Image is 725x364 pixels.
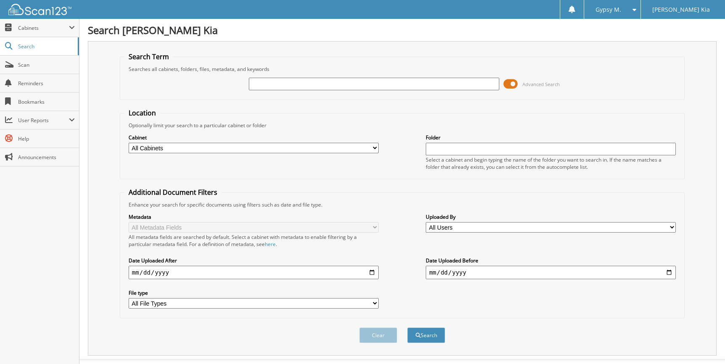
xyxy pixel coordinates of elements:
label: Metadata [129,213,379,220]
span: Gypsy M. [596,7,621,12]
label: Folder [426,134,676,141]
span: Scan [18,61,75,68]
h1: Search [PERSON_NAME] Kia [88,23,717,37]
div: Searches all cabinets, folders, files, metadata, and keywords [124,65,680,73]
label: File type [129,289,379,296]
input: end [426,266,676,279]
input: start [129,266,379,279]
label: Date Uploaded Before [426,257,676,264]
span: Bookmarks [18,98,75,105]
span: [PERSON_NAME] Kia [652,7,710,12]
button: Clear [359,327,397,343]
legend: Additional Document Filters [124,188,221,197]
legend: Search Term [124,52,173,61]
img: scan123-logo-white.svg [8,4,71,15]
div: Optionally limit your search to a particular cabinet or folder [124,122,680,129]
div: Select a cabinet and begin typing the name of the folder you want to search in. If the name match... [426,156,676,170]
span: Help [18,135,75,142]
span: Search [18,43,74,50]
span: Reminders [18,80,75,87]
label: Cabinet [129,134,379,141]
legend: Location [124,108,160,118]
div: Enhance your search for specific documents using filters such as date and file type. [124,201,680,208]
span: Cabinets [18,24,69,31]
span: User Reports [18,117,69,124]
button: Search [407,327,445,343]
div: All metadata fields are searched by default. Select a cabinet with metadata to enable filtering b... [129,233,379,248]
label: Uploaded By [426,213,676,220]
span: Advanced Search [522,81,560,87]
span: Announcements [18,154,75,161]
a: here [265,241,276,248]
label: Date Uploaded After [129,257,379,264]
